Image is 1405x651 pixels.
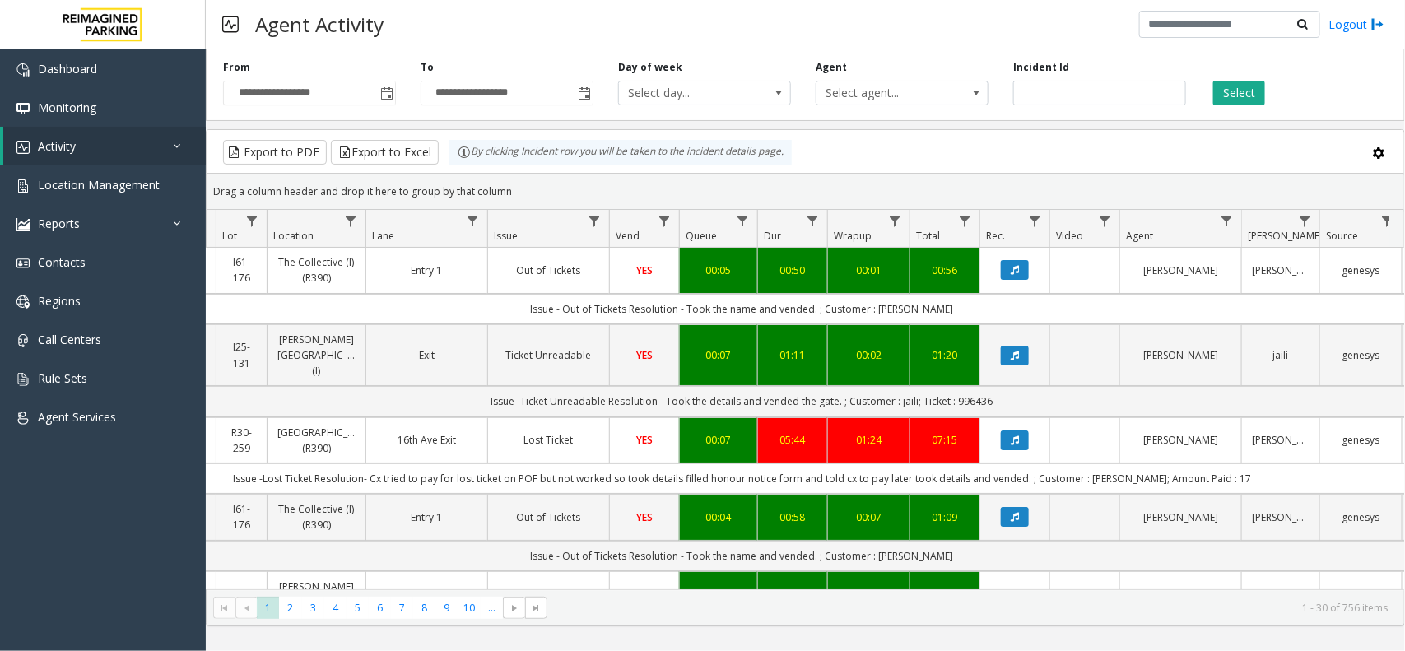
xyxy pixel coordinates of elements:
a: Lost Ticket [498,432,599,448]
div: Data table [207,210,1404,589]
a: Ticket Unreadable [498,347,599,363]
a: 16th Ave Exit [376,432,477,448]
label: Agent [816,60,847,75]
a: Logout [1328,16,1384,33]
span: YES [636,433,653,447]
img: 'icon' [16,295,30,309]
span: Regions [38,293,81,309]
h3: Agent Activity [247,4,392,44]
a: Location Filter Menu [340,210,362,232]
span: Agent [1126,229,1153,243]
a: Queue Filter Menu [732,210,754,232]
a: 05:44 [768,432,817,448]
a: 07:15 [920,432,970,448]
span: Page 10 [458,597,481,619]
img: 'icon' [16,373,30,386]
button: Export to PDF [223,140,327,165]
span: Queue [686,229,717,243]
span: Dur [764,229,781,243]
a: The Collective (I) (R390) [277,254,356,286]
span: Page 11 [481,597,503,619]
a: Agent Filter Menu [1216,210,1238,232]
span: Lane [372,229,394,243]
span: Monitoring [38,100,96,115]
a: Activity [3,127,206,165]
span: Total [916,229,940,243]
a: [GEOGRAPHIC_DATA] (R390) [277,425,356,456]
a: 00:58 [768,509,817,525]
img: 'icon' [16,334,30,347]
span: Dashboard [38,61,97,77]
span: Activity [38,138,76,154]
a: 00:02 [838,347,900,363]
span: Page 2 [279,597,301,619]
div: 01:24 [838,432,900,448]
img: 'icon' [16,257,30,270]
a: jaili [1252,347,1310,363]
a: The Collective (I) (R390) [277,501,356,532]
a: [PERSON_NAME] [1252,263,1310,278]
span: YES [636,263,653,277]
a: Parker Filter Menu [1294,210,1316,232]
span: Page 9 [435,597,458,619]
img: pageIcon [222,4,239,44]
a: [PERSON_NAME] [1130,347,1231,363]
a: Lot Filter Menu [241,210,263,232]
a: YES [620,509,669,525]
span: [PERSON_NAME] [1248,229,1323,243]
a: Source Filter Menu [1376,210,1398,232]
a: R30-259 [226,425,257,456]
a: 00:56 [920,263,970,278]
a: Video Filter Menu [1094,210,1116,232]
a: genesys [1330,432,1392,448]
a: 01:09 [920,509,970,525]
div: 01:11 [768,347,817,363]
span: Page 3 [302,597,324,619]
label: From [223,60,250,75]
span: Source [1326,229,1358,243]
span: Go to the next page [503,597,525,620]
span: Page 7 [391,597,413,619]
div: 00:50 [768,263,817,278]
span: Toggle popup [575,81,593,105]
a: Entry 1 [376,263,477,278]
div: 00:07 [690,432,747,448]
button: Export to Excel [331,140,439,165]
a: [PERSON_NAME][GEOGRAPHIC_DATA] (I) [277,579,356,626]
a: genesys [1330,509,1392,525]
span: Go to the next page [508,602,521,615]
span: Page 4 [324,597,347,619]
span: Video [1056,229,1083,243]
a: 01:20 [920,347,970,363]
span: Page 6 [369,597,391,619]
a: 00:05 [690,263,747,278]
a: I61-176 [226,501,257,532]
a: Out of Tickets [498,509,599,525]
a: Out of Tickets [498,263,599,278]
span: Go to the last page [530,602,543,615]
img: 'icon' [16,412,30,425]
span: Location [273,229,314,243]
span: Select agent... [816,81,953,105]
a: 00:01 [838,263,900,278]
a: 00:07 [838,509,900,525]
span: Reports [38,216,80,231]
label: Day of week [618,60,682,75]
span: Rec. [986,229,1005,243]
label: To [421,60,434,75]
img: 'icon' [16,141,30,154]
span: Page 1 [257,597,279,619]
a: Lane Filter Menu [462,210,484,232]
img: infoIcon.svg [458,146,471,159]
a: [PERSON_NAME][GEOGRAPHIC_DATA] (I) [277,332,356,379]
a: [PERSON_NAME] [1130,509,1231,525]
span: YES [636,510,653,524]
span: Wrapup [834,229,872,243]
